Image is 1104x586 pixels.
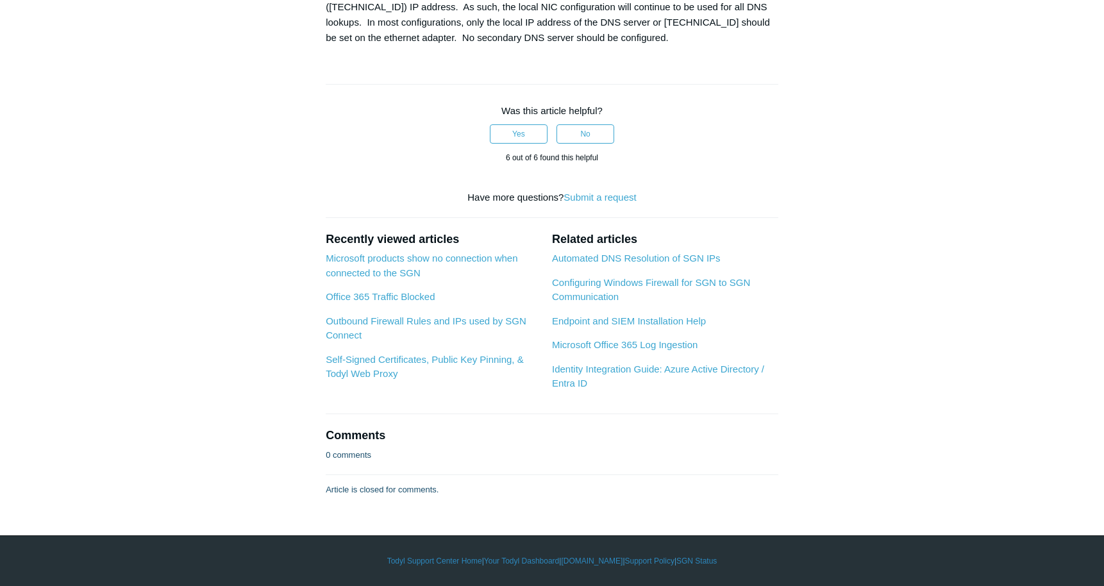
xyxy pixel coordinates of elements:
[556,124,614,144] button: This article was not helpful
[552,253,721,264] a: Automated DNS Resolution of SGN IPs
[552,231,778,248] h2: Related articles
[387,555,482,567] a: Todyl Support Center Home
[552,364,764,389] a: Identity Integration Guide: Azure Active Directory / Entra ID
[326,291,435,302] a: Office 365 Traffic Blocked
[552,277,750,303] a: Configuring Windows Firewall for SGN to SGN Communication
[326,427,778,444] h2: Comments
[326,483,439,496] p: Article is closed for comments.
[326,253,517,278] a: Microsoft products show no connection when connected to the SGN
[552,315,706,326] a: Endpoint and SIEM Installation Help
[326,449,371,462] p: 0 comments
[180,555,924,567] div: | | | |
[501,105,603,116] span: Was this article helpful?
[564,192,636,203] a: Submit a request
[484,555,559,567] a: Your Todyl Dashboard
[326,354,524,380] a: Self-Signed Certificates, Public Key Pinning, & Todyl Web Proxy
[561,555,623,567] a: [DOMAIN_NAME]
[326,315,526,341] a: Outbound Firewall Rules and IPs used by SGN Connect
[625,555,674,567] a: Support Policy
[506,153,598,162] span: 6 out of 6 found this helpful
[676,555,717,567] a: SGN Status
[552,339,698,350] a: Microsoft Office 365 Log Ingestion
[490,124,548,144] button: This article was helpful
[326,231,539,248] h2: Recently viewed articles
[326,190,778,205] div: Have more questions?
